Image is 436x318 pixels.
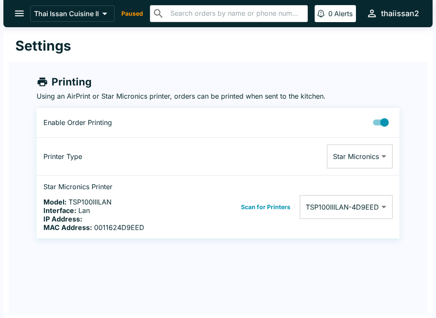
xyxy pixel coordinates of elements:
h1: Settings [15,37,71,54]
b: IP Address: [43,215,82,223]
p: Enable Order Printing [43,118,174,127]
b: MAC Address: [43,223,92,232]
p: Using an AirPrint or Star Micronics printer, orders can be printed when sent to the kitchen. [37,92,399,100]
b: Model: [43,198,66,206]
p: Lan [43,206,174,215]
button: Thai Issan Cuisine II [30,6,115,22]
div: TSP100IIILAN-4D9EED [300,195,393,219]
b: Interface: [43,206,76,215]
p: Paused [121,9,143,18]
h4: Printing [52,76,92,88]
p: Alerts [334,9,353,18]
p: Thai Issan Cuisine II [34,9,99,18]
div: Star Micronics [327,145,393,168]
p: TSP100IIILAN [43,198,174,206]
button: Scan for Printers [238,201,293,213]
input: Search orders by name or phone number [168,8,304,20]
button: open drawer [9,3,30,24]
p: Printer Type [43,152,174,161]
button: thaiissan2 [363,4,422,23]
p: 0011624D9EED [43,223,174,232]
p: 0 [328,9,333,18]
p: Star Micronics Printer [43,182,174,191]
div: thaiissan2 [381,9,419,19]
div: Available Printers [300,195,393,219]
